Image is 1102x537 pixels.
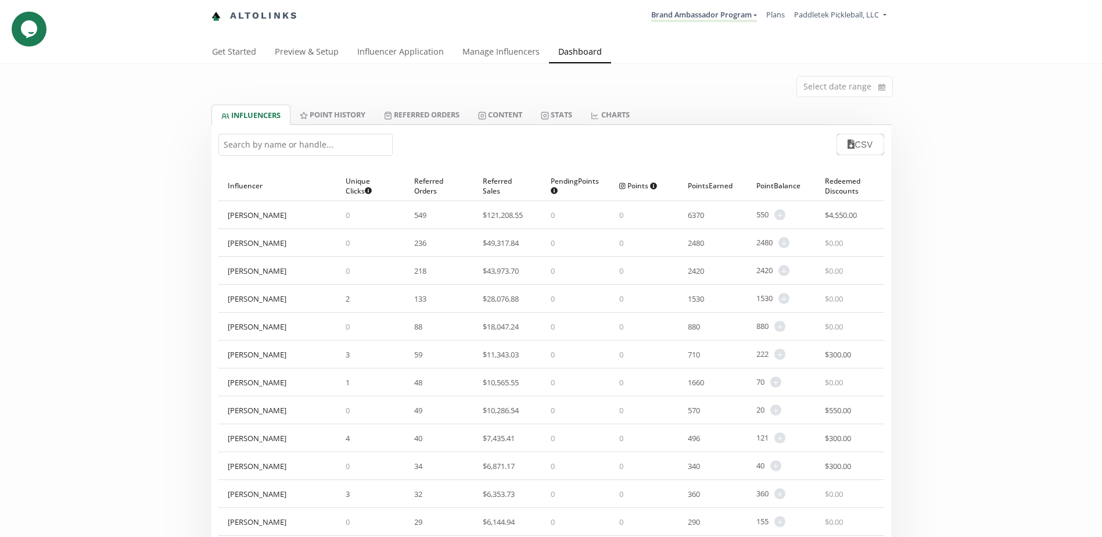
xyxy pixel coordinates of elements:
[756,237,773,248] span: 2480
[688,293,704,304] span: 1530
[619,377,623,388] span: 0
[228,433,286,443] div: [PERSON_NAME]
[483,321,519,332] span: $ 18,047.24
[483,266,519,276] span: $ 43,973.70
[346,293,350,304] span: 2
[228,171,328,201] div: Influencer
[688,405,700,416] span: 570
[414,238,426,248] span: 236
[581,105,638,124] a: CHARTS
[778,265,789,276] span: +
[825,321,843,332] span: $ 0.00
[483,405,519,416] span: $ 10,286.54
[825,238,843,248] span: $ 0.00
[348,41,453,65] a: Influencer Application
[825,405,851,416] span: $ 550.00
[756,171,806,201] div: Point Balance
[825,461,851,471] span: $ 300.00
[825,489,843,499] span: $ 0.00
[551,517,555,527] span: 0
[825,517,843,527] span: $ 0.00
[483,210,523,220] span: $ 121,208.55
[228,489,286,499] div: [PERSON_NAME]
[825,433,851,443] span: $ 300.00
[770,460,781,471] span: +
[414,210,426,220] span: 549
[228,293,286,304] div: [PERSON_NAME]
[375,105,469,124] a: Referred Orders
[688,321,700,332] span: 880
[778,293,789,304] span: +
[619,321,623,332] span: 0
[551,377,555,388] span: 0
[756,321,769,332] span: 880
[483,349,519,360] span: $ 11,343.03
[774,432,785,443] span: +
[551,489,555,499] span: 0
[346,377,350,388] span: 1
[551,321,555,332] span: 0
[414,266,426,276] span: 218
[825,266,843,276] span: $ 0.00
[837,134,884,155] button: CSV
[770,404,781,416] span: +
[414,517,422,527] span: 29
[414,405,422,416] span: 49
[228,321,286,332] div: [PERSON_NAME]
[414,293,426,304] span: 133
[346,238,350,248] span: 0
[551,405,555,416] span: 0
[825,171,875,201] div: Redeemed Discounts
[688,266,704,276] span: 2420
[688,489,700,499] span: 360
[756,293,773,304] span: 1530
[228,210,286,220] div: [PERSON_NAME]
[688,210,704,220] span: 6370
[756,377,764,388] span: 70
[483,238,519,248] span: $ 49,317.84
[774,321,785,332] span: +
[414,321,422,332] span: 88
[551,266,555,276] span: 0
[688,349,700,360] span: 710
[774,349,785,360] span: +
[756,349,769,360] span: 222
[346,489,350,499] span: 3
[346,461,350,471] span: 0
[414,461,422,471] span: 34
[211,105,290,125] a: INFLUENCERS
[453,41,549,65] a: Manage Influencers
[228,266,286,276] div: [PERSON_NAME]
[228,405,286,416] div: [PERSON_NAME]
[825,293,843,304] span: $ 0.00
[756,265,773,276] span: 2420
[532,105,581,124] a: Stats
[203,41,265,65] a: Get Started
[794,9,879,20] span: Paddletek Pickleball, LLC
[825,377,843,388] span: $ 0.00
[228,377,286,388] div: [PERSON_NAME]
[551,176,599,196] span: Pending Points
[756,460,764,471] span: 40
[211,12,221,21] img: favicon-32x32.png
[414,171,464,201] div: Referred Orders
[774,209,785,220] span: +
[228,238,286,248] div: [PERSON_NAME]
[756,488,769,499] span: 360
[770,377,781,388] span: +
[228,461,286,471] div: [PERSON_NAME]
[619,293,623,304] span: 0
[688,461,700,471] span: 340
[778,237,789,248] span: +
[228,517,286,527] div: [PERSON_NAME]
[774,488,785,499] span: +
[414,377,422,388] span: 48
[551,293,555,304] span: 0
[346,349,350,360] span: 3
[346,210,350,220] span: 0
[756,516,769,527] span: 155
[619,349,623,360] span: 0
[469,105,532,124] a: Content
[825,349,851,360] span: $ 300.00
[551,433,555,443] span: 0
